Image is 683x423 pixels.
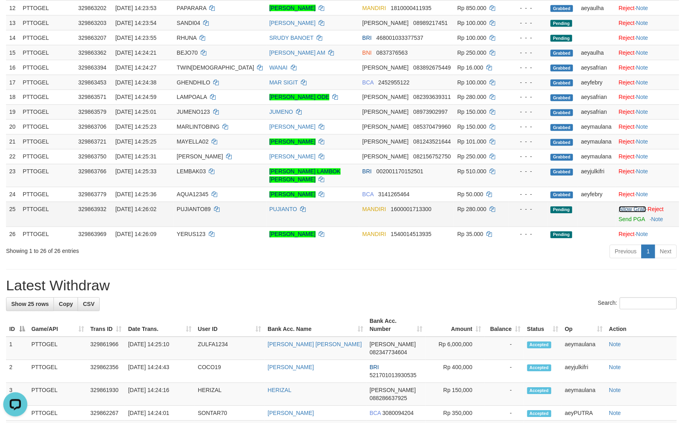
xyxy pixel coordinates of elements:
span: Rp 150.000 [457,124,486,130]
span: Rp 101.000 [457,139,486,145]
div: - - - [512,64,545,72]
td: 17 [6,75,19,90]
td: 24 [6,187,19,202]
span: Grabbed [551,139,573,146]
td: · [616,119,679,134]
span: BRI [362,168,372,175]
div: - - - [512,123,545,131]
span: Accepted [527,365,551,372]
span: PUJIANTO89 [177,206,211,213]
span: Accepted [527,342,551,349]
span: [DATE] 14:25:23 [115,124,156,130]
div: - - - [512,153,545,161]
a: Reject [619,191,635,198]
div: - - - [512,49,545,57]
a: Note [609,387,621,394]
th: Bank Acc. Name: activate to sort column ascending [265,314,366,337]
td: · [616,187,679,202]
a: [PERSON_NAME] [269,124,316,130]
a: [PERSON_NAME] [268,364,314,371]
span: Grabbed [551,5,573,12]
a: [PERSON_NAME] [268,410,314,417]
h1: Latest Withdraw [6,278,677,294]
td: ZULFA1234 [195,337,265,360]
td: COCO19 [195,360,265,383]
td: · [616,202,679,227]
a: Reject [619,139,635,145]
td: - [485,383,524,406]
a: PUJIANTO [269,206,297,213]
td: PTTOGEL [19,15,75,30]
td: 329862356 [87,360,125,383]
td: aeymaulana [578,134,616,149]
td: 12 [6,0,19,15]
a: Note [609,341,621,348]
td: 16 [6,60,19,75]
a: Allow Grab [619,206,646,213]
td: · [616,75,679,90]
a: Note [636,154,648,160]
td: · [616,90,679,105]
td: aeyjulkifri [562,360,606,383]
span: Accepted [527,388,551,394]
span: [PERSON_NAME] [370,341,416,348]
td: 13 [6,15,19,30]
span: 329863969 [78,231,107,238]
span: JUMENO123 [177,109,210,115]
a: Reject [619,64,635,71]
td: Rp 400,000 [426,360,485,383]
td: 21 [6,134,19,149]
a: Reject [619,154,635,160]
a: Reject [619,109,635,115]
span: [PERSON_NAME] [362,94,409,101]
a: Send PGA [619,216,645,223]
a: Note [636,94,648,101]
span: 329863207 [78,35,107,41]
td: aeysafrian [578,105,616,119]
td: aeyPUTRA [562,406,606,421]
span: Pending [551,20,572,27]
td: PTTOGEL [19,0,75,15]
span: 329863571 [78,94,107,101]
th: Action [606,314,677,337]
span: Grabbed [551,65,573,72]
a: Note [609,364,621,371]
div: - - - [512,168,545,176]
span: YERUS123 [177,231,206,238]
span: MARLINTOBING [177,124,220,130]
a: Reject [619,94,635,101]
a: Note [636,124,648,130]
span: [PERSON_NAME] [362,20,409,26]
td: HERIZAL [195,383,265,406]
span: Copy 1540014513935 to clipboard [391,231,432,238]
td: 22 [6,149,19,164]
span: Rp 16.000 [457,64,483,71]
a: [PERSON_NAME] [269,154,316,160]
th: Date Trans.: activate to sort column ascending [125,314,195,337]
span: MANDIRI [362,231,386,238]
td: aeymaulana [562,337,606,360]
span: [DATE] 14:23:55 [115,35,156,41]
td: PTTOGEL [19,105,75,119]
span: Grabbed [551,154,573,161]
td: 25 [6,202,19,227]
span: [DATE] 14:26:09 [115,231,156,238]
span: Copy 088286637925 to clipboard [370,395,407,402]
span: 329863203 [78,20,107,26]
span: 329863766 [78,168,107,175]
span: Pending [551,35,572,42]
th: Balance: activate to sort column ascending [485,314,524,337]
span: BNI [362,49,372,56]
span: Copy 3080094204 to clipboard [383,410,414,417]
span: Copy 0837376563 to clipboard [376,49,408,56]
td: 329862267 [87,406,125,421]
span: 329863579 [78,109,107,115]
span: MAYELLA02 [177,139,209,145]
span: TWIN[DEMOGRAPHIC_DATA] [177,64,254,71]
td: 19 [6,105,19,119]
a: [PERSON_NAME] AM [269,49,325,56]
td: · [616,105,679,119]
a: Note [636,64,648,71]
td: PTTOGEL [19,149,75,164]
span: 329863750 [78,154,107,160]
